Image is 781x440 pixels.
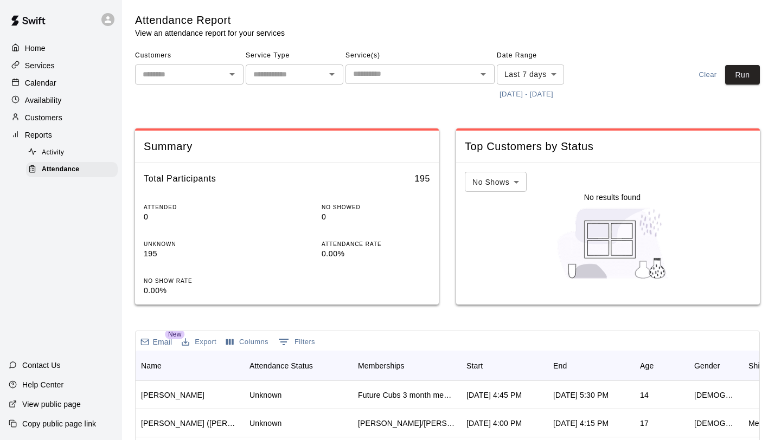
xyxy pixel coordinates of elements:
[276,333,318,351] button: Show filters
[640,418,649,429] div: 17
[138,334,175,350] button: Email
[144,285,252,296] p: 0.00%
[322,240,430,248] p: ATTENDANCE RATE
[497,47,592,64] span: Date Range
[141,390,204,400] div: Luca Forte
[22,360,61,371] p: Contact Us
[548,351,635,381] div: End
[22,418,96,429] p: Copy public page link
[25,112,62,123] p: Customers
[358,418,456,429] div: Tom/Mike - 6 Month Membership - 2x per week
[9,92,113,108] a: Availability
[466,351,483,381] div: Start
[144,172,216,186] h6: Total Participants
[246,47,343,64] span: Service Type
[144,240,252,248] p: UNKNOWN
[135,47,244,64] span: Customers
[144,203,252,211] p: ATTENDED
[322,248,430,260] p: 0.00%
[640,390,649,400] div: 14
[25,77,56,88] p: Calendar
[9,40,113,56] a: Home
[584,192,641,203] p: No results found
[26,145,118,160] div: Activity
[42,164,79,175] span: Attendance
[465,172,527,192] div: No Shows
[725,65,760,85] button: Run
[25,60,55,71] p: Services
[9,75,113,91] a: Calendar
[466,390,522,400] div: Sep 3, 2025, 4:45 PM
[26,162,118,177] div: Attendance
[26,144,122,161] a: Activity
[179,334,219,351] button: Export
[135,28,285,38] p: View an attendance report for your services
[476,67,491,82] button: Open
[26,161,122,178] a: Attendance
[223,334,271,351] button: Select columns
[461,351,548,381] div: Start
[553,351,567,381] div: End
[9,109,113,126] a: Customers
[22,399,81,410] p: View public page
[144,211,252,223] p: 0
[22,379,63,390] p: Help Center
[465,139,751,154] span: Top Customers by Status
[414,172,430,186] h6: 195
[324,67,340,82] button: Open
[249,351,313,381] div: Attendance Status
[144,139,430,154] span: Summary
[25,130,52,140] p: Reports
[552,203,674,284] img: Nothing to see here
[353,351,461,381] div: Memberships
[141,418,239,429] div: James Statler (James Statler)
[9,57,113,74] a: Services
[690,65,725,85] button: Clear
[694,351,720,381] div: Gender
[694,418,738,429] div: Male
[225,67,240,82] button: Open
[640,351,654,381] div: Age
[466,418,522,429] div: Sep 5, 2025, 4:00 PM
[358,351,405,381] div: Memberships
[136,351,244,381] div: Name
[748,418,776,429] div: Medium
[141,351,162,381] div: Name
[144,277,252,285] p: NO SHOW RATE
[9,127,113,143] a: Reports
[322,211,430,223] p: 0
[144,248,252,260] p: 195
[553,418,609,429] div: Sep 5, 2025, 4:15 PM
[135,13,285,28] h5: Attendance Report
[165,329,184,339] span: New
[153,337,172,347] p: Email
[635,351,689,381] div: Age
[497,86,556,103] button: [DATE] - [DATE]
[694,390,738,400] div: Male
[25,43,46,54] p: Home
[25,95,62,106] p: Availability
[249,390,281,400] div: Unknown
[249,418,281,429] div: Unknown
[497,64,564,85] div: Last 7 days
[345,47,495,64] span: Service(s)
[244,351,353,381] div: Attendance Status
[553,390,609,400] div: Sep 3, 2025, 5:30 PM
[322,203,430,211] p: NO SHOWED
[689,351,743,381] div: Gender
[358,390,456,400] div: Future Cubs 3 month membership - Ages 13+, Future Cubs - Adv - 3 month membership
[42,147,64,158] span: Activity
